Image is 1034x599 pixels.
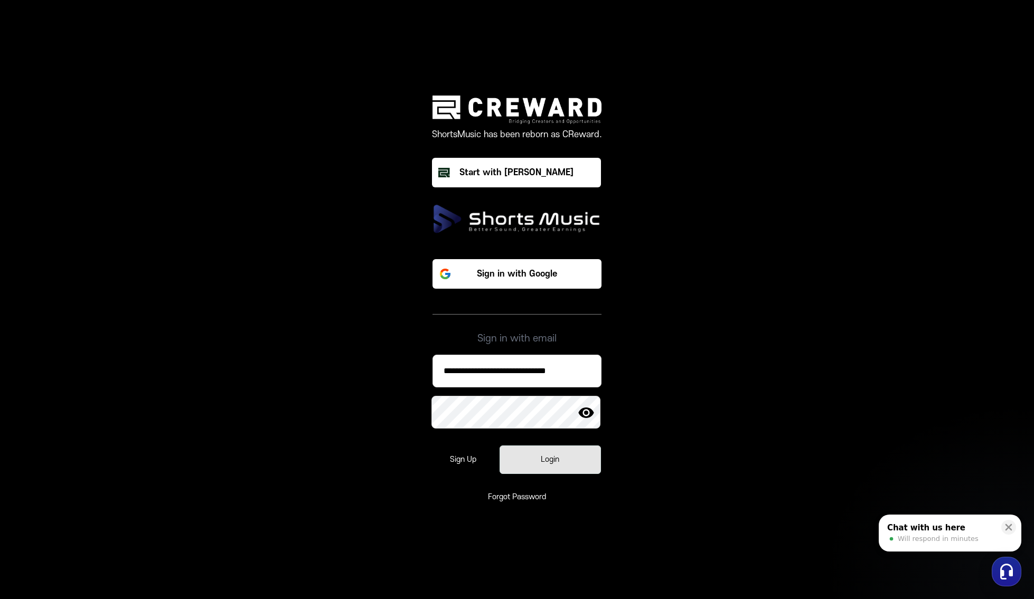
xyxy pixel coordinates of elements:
button: Start with [PERSON_NAME] [432,158,601,187]
span: Home [27,350,45,359]
p: ShortsMusic has been reborn as CReward. [432,128,602,141]
a: Sign Up [435,446,491,473]
p: Sign in with Google [477,268,557,280]
button: Sign in with Google [433,259,601,289]
a: Messages [70,335,136,361]
span: Messages [88,351,119,359]
a: Start with [PERSON_NAME] [432,158,602,187]
span: Settings [156,350,182,359]
div: Login [515,454,586,465]
img: eye [578,404,595,421]
div: Sign in with email [433,314,601,346]
button: Login [500,445,601,474]
a: Forgot Password [488,492,546,501]
img: ShortsMusic [433,204,601,234]
a: Settings [136,335,203,361]
a: Home [3,335,70,361]
img: creward logo [433,96,601,123]
div: Start with [PERSON_NAME] [459,166,574,179]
